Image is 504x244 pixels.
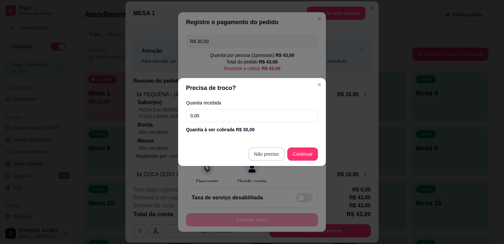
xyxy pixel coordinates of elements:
[178,78,326,98] header: Precisa de troco?
[314,79,325,90] button: Close
[287,147,318,161] button: Continuar
[186,101,318,105] label: Quantia recebida
[248,147,285,161] button: Não preciso
[186,126,318,133] div: Quantia à ser cobrada R$ 30,00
